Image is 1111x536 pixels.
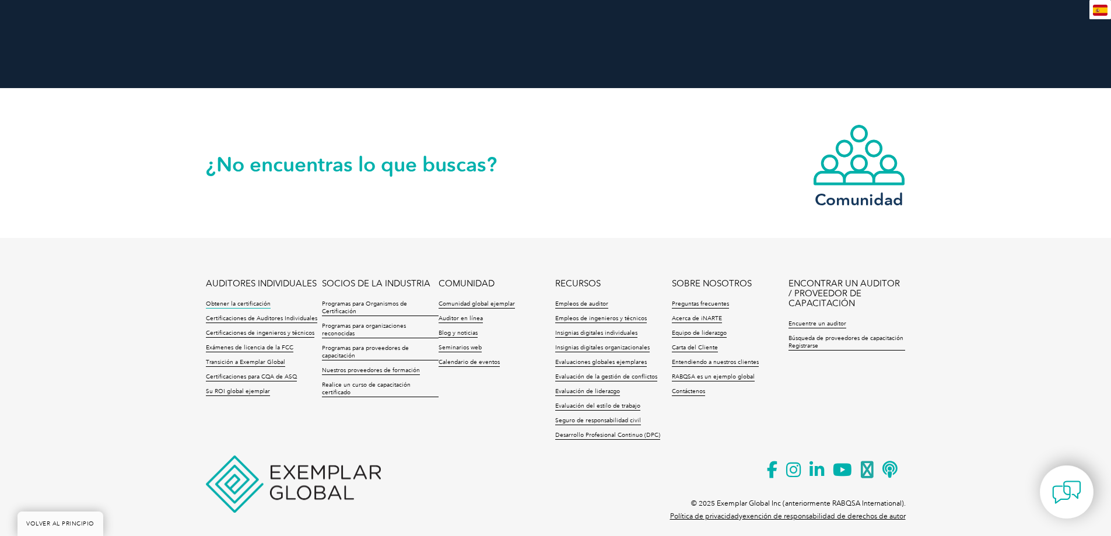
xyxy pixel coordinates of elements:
[555,344,650,351] font: Insignias digitales organizacionales
[206,315,317,322] font: Certificaciones de Auditores Individuales
[206,279,317,289] a: AUDITORES INDIVIDUALES
[555,359,647,367] a: Evaluaciones globales ejemplares
[555,278,601,289] font: RECURSOS
[206,300,271,307] font: Obtener la certificación
[672,330,727,337] font: Equipo de liderazgo
[439,344,482,351] font: Seminarios web
[672,315,722,322] font: Acerca de iNARTE
[672,373,755,381] a: RABQSA es un ejemplo global
[206,344,293,351] font: Exámenes de licencia de la FCC
[439,300,515,309] a: Comunidad global ejemplar
[322,323,406,337] font: Programas para organizaciones reconocidas
[555,279,601,289] a: RECURSOS
[672,388,705,396] a: Contáctenos
[672,330,727,338] a: Equipo de liderazgo
[439,330,478,338] a: Blog y noticias
[555,344,650,352] a: Insignias digitales organizacionales
[206,330,314,337] font: Certificaciones de ingenieros y técnicos
[206,359,285,367] a: Transición a Exemplar Global
[17,512,103,536] a: VOLVER AL PRINCIPIO
[322,345,409,359] font: Programas para proveedores de capacitación
[555,373,657,380] font: Evaluación de la gestión de conflictos
[672,344,718,351] font: Carta del Cliente
[555,315,647,323] a: Empleos de ingenieros y técnicos
[812,124,906,207] a: Comunidad
[739,512,742,520] font: y
[555,300,608,309] a: Empleos de auditor
[322,300,407,315] font: Programas para Organismos de Certificación
[26,520,94,527] font: VOLVER AL PRINCIPIO
[439,315,483,322] font: Auditor en línea
[555,417,641,425] a: Seguro de responsabilidad civil
[672,279,752,289] a: SOBRE NOSOTROS
[322,367,420,375] a: Nuestros proveedores de formación
[788,335,903,349] font: Búsqueda de proveedores de capacitación Registrarse
[206,373,297,380] font: Certificaciones para CQA de ASQ
[555,388,620,396] a: Evaluación de liderazgo
[322,381,439,397] a: Realice un curso de capacitación certificado
[439,344,482,352] a: Seminarios web
[439,359,500,366] font: Calendario de eventos
[672,300,729,309] a: Preguntas frecuentes
[788,320,846,328] a: Encuentre un auditor
[672,344,718,352] a: Carta del Cliente
[555,300,608,307] font: Empleos de auditor
[672,278,752,289] font: SOBRE NOSOTROS
[439,300,515,307] font: Comunidad global ejemplar
[322,300,439,316] a: Programas para Organismos de Certificación
[742,512,906,520] a: exención de responsabilidad de derechos de autor
[206,456,381,513] img: Ejemplo global
[670,512,739,520] a: Política de privacidad
[1093,5,1108,16] img: es
[322,367,420,374] font: Nuestros proveedores de formación
[788,335,905,351] a: Búsqueda de proveedores de capacitación Registrarse
[439,359,500,367] a: Calendario de eventos
[812,124,906,187] img: icon-community.webp
[322,381,411,396] font: Realice un curso de capacitación certificado
[206,330,314,338] a: Certificaciones de ingenieros y técnicos
[672,315,722,323] a: Acerca de iNARTE
[555,402,640,409] font: Evaluación del estilo de trabajo
[555,373,657,381] a: Evaluación de la gestión de conflictos
[206,359,285,366] font: Transición a Exemplar Global
[206,152,497,177] font: ¿No encuentras lo que buscas?
[206,373,297,381] a: Certificaciones para CQA de ASQ
[672,359,759,366] font: Entendiendo a nuestros clientes
[788,279,905,309] a: ENCONTRAR UN AUDITOR / PROVEEDOR DE CAPACITACIÓN
[555,330,637,338] a: Insignias digitales individuales
[555,432,660,440] a: Desarrollo Profesional Continuo (DPC)
[788,278,900,309] font: ENCONTRAR UN AUDITOR / PROVEEDOR DE CAPACITACIÓN
[555,402,640,411] a: Evaluación del estilo de trabajo
[206,300,271,309] a: Obtener la certificación
[439,315,483,323] a: Auditor en línea
[322,323,439,338] a: Programas para organizaciones reconocidas
[672,359,759,367] a: Entendiendo a nuestros clientes
[206,315,317,323] a: Certificaciones de Auditores Individuales
[672,388,705,395] font: Contáctenos
[322,278,430,289] font: SOCIOS DE LA INDUSTRIA
[555,417,641,424] font: Seguro de responsabilidad civil
[439,279,495,289] a: COMUNIDAD
[555,432,660,439] font: Desarrollo Profesional Continuo (DPC)
[555,330,637,337] font: Insignias digitales individuales
[1052,478,1081,507] img: contact-chat.png
[555,315,647,322] font: Empleos de ingenieros y técnicos
[815,190,903,209] font: Comunidad
[672,300,729,307] font: Preguntas frecuentes
[691,499,906,507] font: © 2025 Exemplar Global Inc (anteriormente RABQSA International).
[206,344,293,352] a: Exámenes de licencia de la FCC
[439,278,495,289] font: COMUNIDAD
[555,388,620,395] font: Evaluación de liderazgo
[322,345,439,360] a: Programas para proveedores de capacitación
[555,359,647,366] font: Evaluaciones globales ejemplares
[672,373,755,380] font: RABQSA es un ejemplo global
[439,330,478,337] font: Blog y noticias
[206,388,270,396] a: Su ROI global ejemplar
[206,388,270,395] font: Su ROI global ejemplar
[206,278,317,289] font: AUDITORES INDIVIDUALES
[322,279,430,289] a: SOCIOS DE LA INDUSTRIA
[788,320,846,327] font: Encuentre un auditor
